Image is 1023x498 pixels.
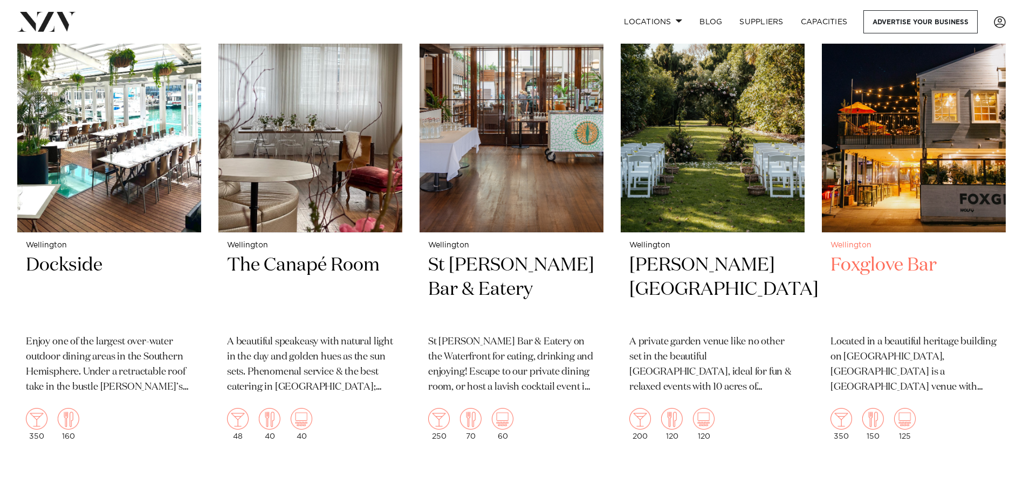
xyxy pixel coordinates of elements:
h2: [PERSON_NAME][GEOGRAPHIC_DATA] [629,253,796,326]
img: dining.png [862,408,884,430]
a: SUPPLIERS [731,10,792,33]
div: 120 [661,408,683,440]
div: 150 [862,408,884,440]
img: theatre.png [693,408,715,430]
h2: The Canapé Room [227,253,394,326]
small: Wellington [26,241,193,250]
img: cocktail.png [428,408,450,430]
img: cocktail.png [227,408,249,430]
img: cocktail.png [26,408,47,430]
small: Wellington [227,241,394,250]
div: 48 [227,408,249,440]
div: 60 [492,408,513,440]
div: 250 [428,408,450,440]
img: theatre.png [492,408,513,430]
div: 120 [693,408,715,440]
small: Wellington [428,241,595,250]
img: dining.png [661,408,683,430]
a: Locations [615,10,691,33]
p: A beautiful speakeasy with natural light in the day and golden hues as the sun sets. Phenomenal s... [227,335,394,395]
div: 40 [291,408,312,440]
div: 350 [26,408,47,440]
img: cocktail.png [830,408,852,430]
img: dining.png [58,408,79,430]
img: dining.png [259,408,280,430]
a: BLOG [691,10,731,33]
div: 160 [58,408,79,440]
h2: Dockside [26,253,193,326]
p: Located in a beautiful heritage building on [GEOGRAPHIC_DATA], [GEOGRAPHIC_DATA] is a [GEOGRAPHIC... [830,335,997,395]
img: cocktail.png [629,408,651,430]
h2: St [PERSON_NAME] Bar & Eatery [428,253,595,326]
a: Capacities [792,10,856,33]
small: Wellington [830,241,997,250]
small: Wellington [629,241,796,250]
div: 40 [259,408,280,440]
div: 350 [830,408,852,440]
div: 125 [894,408,916,440]
p: A private garden venue like no other set in the beautiful [GEOGRAPHIC_DATA], ideal for fun & rela... [629,335,796,395]
p: St [PERSON_NAME] Bar & Eatery on the Waterfront for eating, drinking and enjoying! Escape to our ... [428,335,595,395]
img: theatre.png [894,408,916,430]
div: 70 [460,408,482,440]
div: 200 [629,408,651,440]
a: Advertise your business [863,10,978,33]
p: Enjoy one of the largest over-water outdoor dining areas in the Southern Hemisphere. Under a retr... [26,335,193,395]
h2: Foxglove Bar [830,253,997,326]
img: nzv-logo.png [17,12,76,31]
img: dining.png [460,408,482,430]
img: theatre.png [291,408,312,430]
